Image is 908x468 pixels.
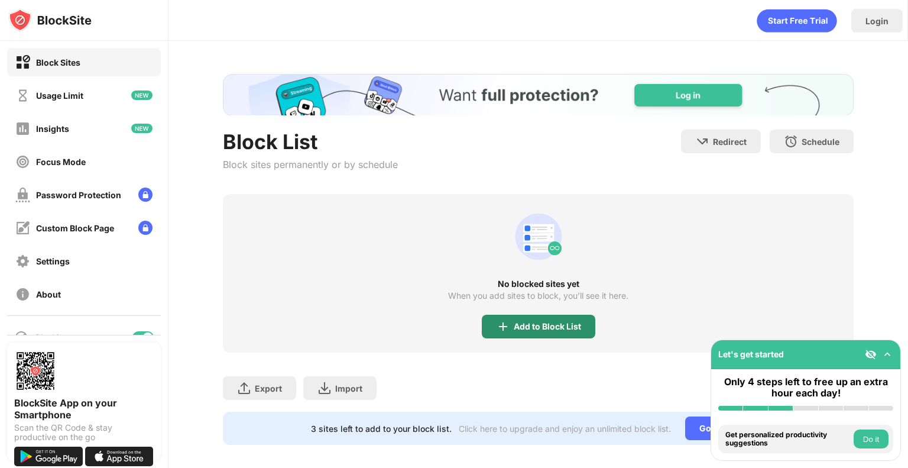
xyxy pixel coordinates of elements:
[448,291,628,301] div: When you add sites to block, you’ll see it here.
[15,221,30,235] img: customize-block-page-off.svg
[14,397,154,421] div: BlockSite App on your Smartphone
[802,137,839,147] div: Schedule
[725,431,851,448] div: Get personalized productivity suggestions
[255,383,282,393] div: Export
[223,74,854,115] iframe: Banner
[854,430,888,448] button: Do it
[311,424,452,434] div: 3 sites left to add to your block list.
[718,376,893,399] div: Only 4 steps left to free up an extra hour each day!
[85,447,154,466] img: download-on-the-app-store.svg
[223,130,398,154] div: Block List
[510,208,567,265] div: animation
[757,9,837,33] div: animation
[881,348,893,360] img: omni-setup-toggle.svg
[514,322,581,331] div: Add to Block List
[14,330,28,344] img: blocking-icon.svg
[15,287,30,302] img: about-off.svg
[36,124,69,134] div: Insights
[36,91,83,101] div: Usage Limit
[14,423,154,442] div: Scan the QR Code & stay productive on the go
[36,190,121,200] div: Password Protection
[138,188,153,202] img: lock-menu.svg
[685,417,766,440] div: Go Unlimited
[138,221,153,235] img: lock-menu.svg
[459,424,671,434] div: Click here to upgrade and enjoy an unlimited block list.
[15,55,30,70] img: block-on.svg
[36,223,114,233] div: Custom Block Page
[15,254,30,269] img: settings-off.svg
[15,121,30,136] img: insights-off.svg
[36,289,61,299] div: About
[36,157,86,167] div: Focus Mode
[223,159,398,170] div: Block sites permanently or by schedule
[335,383,362,393] div: Import
[15,88,30,103] img: time-usage-off.svg
[131,91,153,100] img: new-icon.svg
[36,57,80,67] div: Block Sites
[35,333,69,343] div: Blocking
[865,16,888,26] div: Login
[223,279,854,289] div: No blocked sites yet
[8,8,92,32] img: logo-blocksite.svg
[718,349,784,359] div: Let's get started
[865,348,877,360] img: eye-not-visible.svg
[713,137,747,147] div: Redirect
[14,447,83,466] img: get-it-on-google-play.svg
[14,350,57,392] img: options-page-qr-code.png
[36,256,70,266] div: Settings
[131,124,153,133] img: new-icon.svg
[15,188,30,202] img: password-protection-off.svg
[15,154,30,169] img: focus-off.svg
